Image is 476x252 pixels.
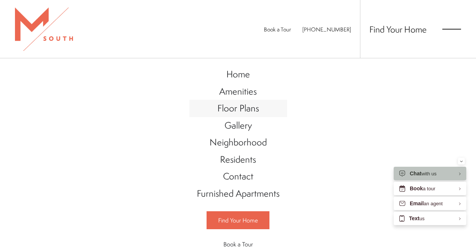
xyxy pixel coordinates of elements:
[226,68,250,80] span: Home
[218,216,258,224] span: Find Your Home
[189,134,287,151] a: Go to Neighborhood
[207,211,269,229] a: Find Your Home
[217,102,259,114] span: Floor Plans
[189,66,287,83] a: Go to Home
[369,23,427,35] a: Find Your Home
[189,83,287,100] a: Go to Amenities
[220,153,256,166] span: Residents
[15,7,73,51] img: MSouth
[264,25,291,33] a: Book a Tour
[189,185,287,202] a: Go to Furnished Apartments (opens in a new tab)
[189,100,287,117] a: Go to Floor Plans
[189,151,287,168] a: Go to Residents
[189,168,287,185] a: Go to Contact
[223,240,253,248] span: Book a Tour
[225,119,252,132] span: Gallery
[302,25,351,33] span: [PHONE_NUMBER]
[442,26,461,33] button: Open Menu
[189,117,287,134] a: Go to Gallery
[219,85,257,98] span: Amenities
[210,136,267,148] span: Neighborhood
[197,187,280,200] span: Furnished Apartments
[302,25,351,33] a: Call Us at 813-570-8014
[223,170,253,182] span: Contact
